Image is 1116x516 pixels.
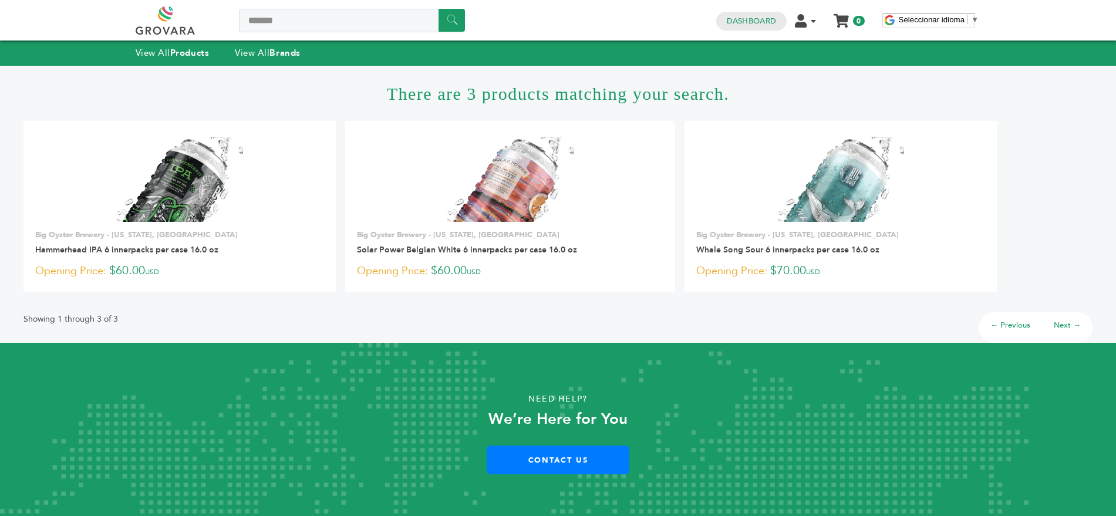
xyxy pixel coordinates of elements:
[35,263,106,279] span: Opening Price:
[696,230,985,240] p: Big Oyster Brewery - [US_STATE], [GEOGRAPHIC_DATA]
[696,262,985,280] p: $70.00
[56,390,1060,408] p: Need Help?
[357,262,663,280] p: $60.00
[145,267,159,276] span: USD
[696,244,879,255] a: Whale Song Sour 6 innerpacks per case 16.0 oz
[488,409,628,430] strong: We’re Here for You
[136,47,210,59] a: View AllProducts
[777,137,905,221] img: Whale Song Sour 6 innerpacks per case 16.0 oz
[990,320,1030,330] a: ← Previous
[235,47,301,59] a: View AllBrands
[487,446,629,474] a: Contact Us
[23,312,118,326] p: Showing 1 through 3 of 3
[35,262,324,280] p: $60.00
[35,230,324,240] p: Big Oyster Brewery - [US_STATE], [GEOGRAPHIC_DATA]
[834,11,848,23] a: My Cart
[269,47,300,59] strong: Brands
[696,263,767,279] span: Opening Price:
[971,15,979,24] span: ▼
[447,137,574,221] img: Solar Power Belgian White 6 innerpacks per case 16.0 oz
[170,47,209,59] strong: Products
[35,244,218,255] a: Hammerhead IPA 6 innerpacks per case 16.0 oz
[853,16,864,26] span: 0
[899,15,965,24] span: Seleccionar idioma
[357,244,577,255] a: Solar Power Belgian White 6 innerpacks per case 16.0 oz
[727,16,776,26] a: Dashboard
[1054,320,1081,330] a: Next →
[239,9,465,32] input: Search a product or brand...
[23,66,1093,121] h1: There are 3 products matching your search.
[806,267,820,276] span: USD
[357,263,428,279] span: Opening Price:
[116,137,244,221] img: Hammerhead IPA 6 innerpacks per case 16.0 oz
[899,15,979,24] a: Seleccionar idioma​
[357,230,663,240] p: Big Oyster Brewery - [US_STATE], [GEOGRAPHIC_DATA]
[467,267,481,276] span: USD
